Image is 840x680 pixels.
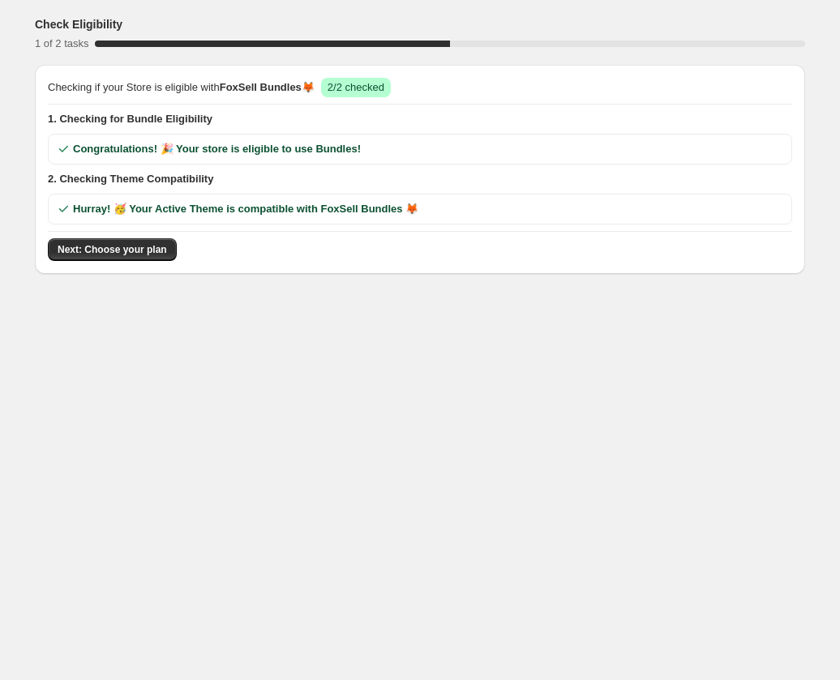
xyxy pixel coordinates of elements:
[328,81,384,93] span: 2/2 checked
[220,81,302,93] span: FoxSell Bundles
[48,171,792,187] span: 2. Checking Theme Compatibility
[73,141,361,157] span: Congratulations! 🎉 Your store is eligible to use Bundles!
[48,111,792,127] span: 1. Checking for Bundle Eligibility
[48,238,177,261] button: Next: Choose your plan
[35,16,122,32] h3: Check Eligibility
[58,243,167,256] span: Next: Choose your plan
[35,37,88,49] span: 1 of 2 tasks
[73,201,418,217] span: Hurray! 🥳 Your Active Theme is compatible with FoxSell Bundles 🦊
[48,79,315,96] span: Checking if your Store is eligible with 🦊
